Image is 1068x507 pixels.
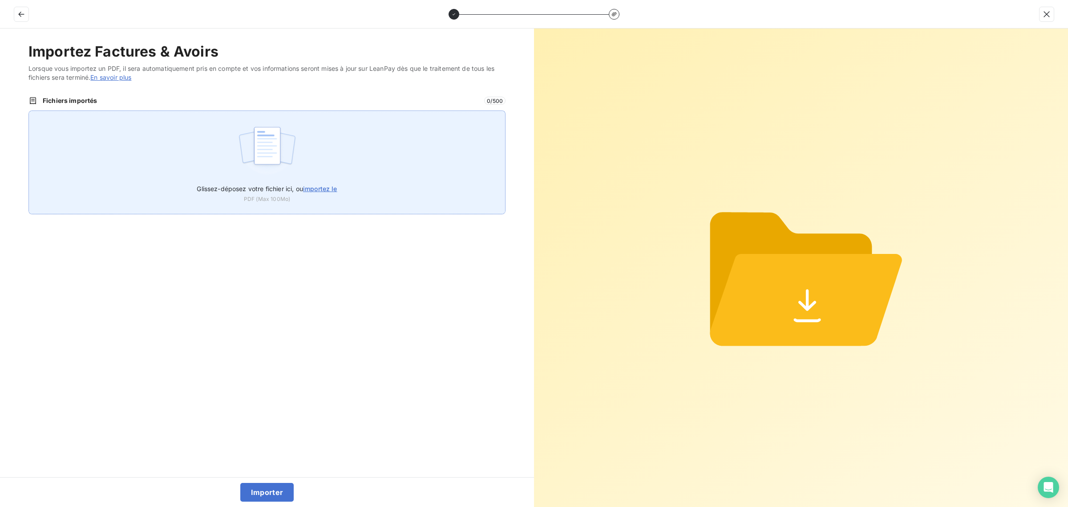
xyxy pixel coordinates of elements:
button: Importer [240,483,294,502]
div: Open Intercom Messenger [1038,477,1059,498]
span: 0 / 500 [484,97,506,105]
span: Glissez-déposez votre fichier ici, ou [197,185,337,192]
span: importez le [303,185,337,192]
span: Fichiers importés [43,96,479,105]
span: Lorsque vous importez un PDF, il sera automatiquement pris en compte et vos informations seront m... [28,64,506,82]
h2: Importez Factures & Avoirs [28,43,506,61]
span: PDF (Max 100Mo) [244,195,290,203]
img: illustration [238,122,297,179]
a: En savoir plus [90,74,131,81]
